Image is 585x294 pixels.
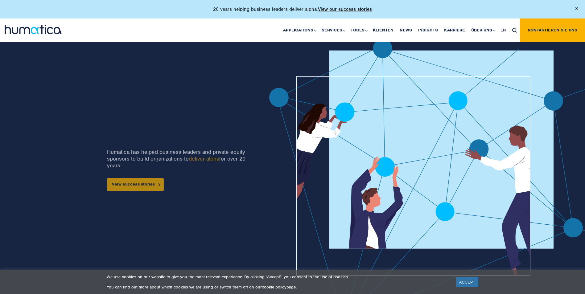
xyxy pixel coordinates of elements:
[5,25,62,34] img: logo
[107,178,164,191] a: View success stories
[107,274,448,280] p: We use cookies on our website to give you the most relevant experience. By clicking “Accept”, you...
[348,18,370,42] a: Tools
[107,284,448,290] p: You can find out more about which cookies we are using or switch them off on our page.
[441,18,468,42] a: Karriere
[497,18,509,42] a: EN
[397,18,415,42] a: News
[415,18,441,42] a: Insights
[280,18,319,42] a: Applications
[520,18,585,42] a: Kontaktieren Sie uns
[189,155,219,162] a: deliver alpha
[319,18,348,42] a: Services
[512,28,517,33] img: search_icon
[262,284,286,290] a: cookie policy
[468,18,497,42] a: Über uns
[318,6,372,12] a: View our success stories
[159,183,160,186] img: arrowicon
[370,18,397,42] a: Klienten
[456,277,479,287] a: ACCEPT
[107,149,249,169] p: Humatica has helped business leaders and private equity sponsors to build organizations to for ov...
[213,6,372,12] p: 20 years helping business leaders deliver alpha.
[501,27,506,33] span: EN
